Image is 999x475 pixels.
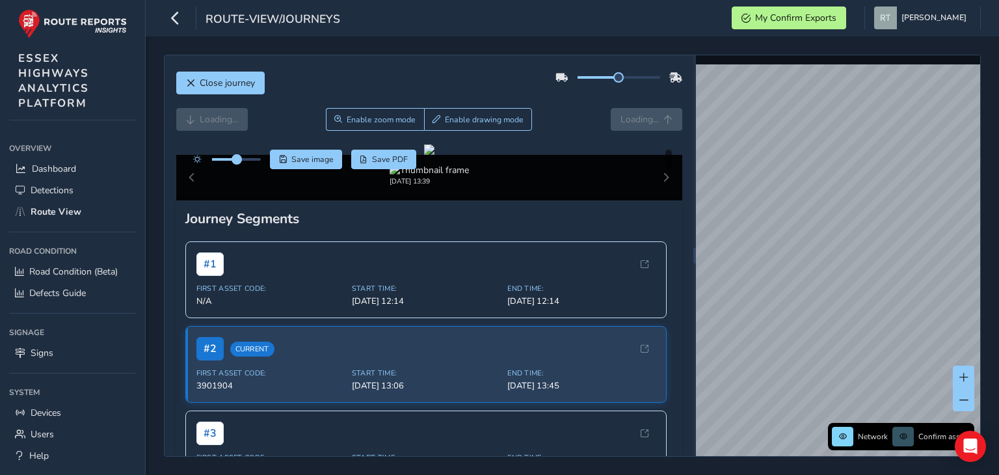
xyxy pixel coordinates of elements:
button: My Confirm Exports [732,7,846,29]
img: rr logo [18,9,127,38]
button: PDF [351,150,417,169]
span: # 3 [196,422,224,445]
span: Enable zoom mode [347,115,416,125]
span: Start Time: [352,453,499,463]
span: Detections [31,184,73,197]
button: Zoom [326,108,424,131]
span: Enable drawing mode [445,115,524,125]
span: End Time: [507,453,655,463]
span: [DATE] 13:45 [507,380,655,392]
a: Dashboard [9,158,136,180]
button: Close journey [176,72,265,94]
span: Save PDF [372,154,408,165]
span: route-view/journeys [206,11,340,29]
span: Confirm assets [918,431,970,442]
div: Overview [9,139,136,158]
a: Devices [9,402,136,424]
button: Save [270,150,342,169]
span: Users [31,428,54,441]
a: Signs [9,342,136,364]
a: Road Condition (Beta) [9,261,136,282]
span: Network [858,431,888,442]
span: [DATE] 12:14 [507,295,655,307]
span: Defects Guide [29,287,86,299]
span: End Time: [507,368,655,378]
span: My Confirm Exports [755,12,836,24]
a: Defects Guide [9,282,136,304]
span: Help [29,450,49,462]
span: Start Time: [352,284,499,293]
button: Draw [424,108,533,131]
span: Devices [31,407,61,419]
span: N/A [196,295,344,307]
span: Current [230,342,274,357]
div: Signage [9,323,136,342]
div: Road Condition [9,241,136,261]
img: Thumbnail frame [390,164,469,176]
span: 3901904 [196,380,344,392]
a: Detections [9,180,136,201]
span: Start Time: [352,368,499,378]
span: Route View [31,206,81,218]
span: End Time: [507,284,655,293]
span: Road Condition (Beta) [29,265,118,278]
span: Save image [291,154,334,165]
button: [PERSON_NAME] [874,7,971,29]
div: Journey Segments [185,210,673,228]
span: ESSEX HIGHWAYS ANALYTICS PLATFORM [18,51,89,111]
a: Route View [9,201,136,223]
span: # 1 [196,252,224,276]
span: # 2 [196,337,224,360]
a: Help [9,445,136,467]
span: [DATE] 12:14 [352,295,499,307]
span: [PERSON_NAME] [901,7,966,29]
div: Open Intercom Messenger [955,431,986,462]
div: [DATE] 13:39 [390,176,469,186]
img: diamond-layout [874,7,897,29]
span: First Asset Code: [196,284,344,293]
span: Signs [31,347,53,359]
div: System [9,383,136,402]
span: First Asset Code: [196,453,344,463]
a: Users [9,424,136,445]
span: Close journey [200,77,255,89]
span: First Asset Code: [196,368,344,378]
span: Dashboard [32,163,76,175]
span: [DATE] 13:06 [352,380,499,392]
